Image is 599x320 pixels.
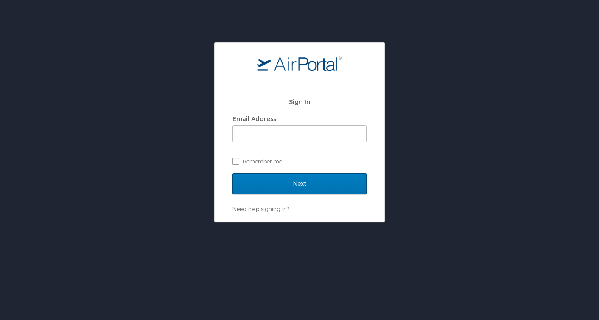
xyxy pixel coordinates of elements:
[232,205,289,212] a: Need help signing in?
[232,173,367,194] input: Next
[232,115,276,122] label: Email Address
[232,155,367,168] label: Remember me
[257,56,342,71] img: logo
[232,97,367,107] h2: Sign In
